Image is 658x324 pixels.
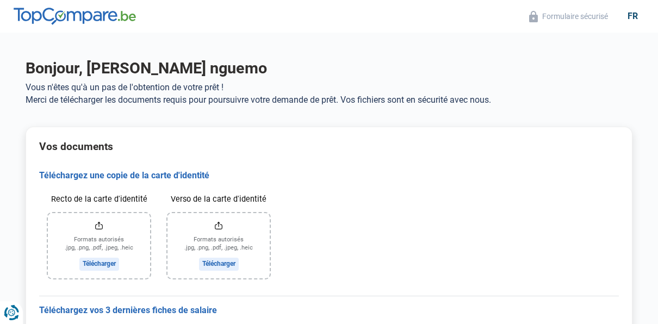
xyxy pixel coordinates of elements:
div: fr [621,11,644,21]
img: TopCompare.be [14,8,136,25]
p: Merci de télécharger les documents requis pour poursuivre votre demande de prêt. Vos fichiers son... [26,95,632,105]
h2: Vos documents [39,140,619,153]
h3: Téléchargez une copie de la carte d'identité [39,170,619,182]
p: Vous n'êtes qu'à un pas de l'obtention de votre prêt ! [26,82,632,92]
h1: Bonjour, [PERSON_NAME] nguemo [26,59,632,78]
button: Formulaire sécurisé [526,10,611,23]
h3: Téléchargez vos 3 dernières fiches de salaire [39,305,619,316]
label: Verso de la carte d'identité [167,190,270,209]
label: Recto de la carte d'identité [48,190,150,209]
